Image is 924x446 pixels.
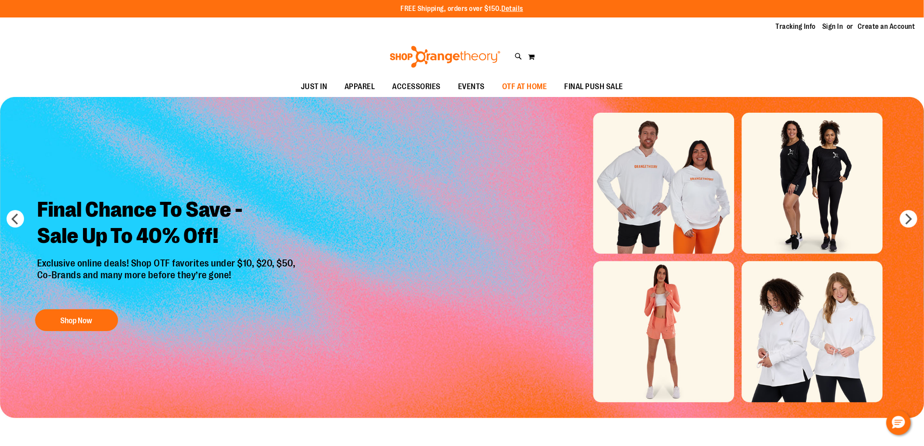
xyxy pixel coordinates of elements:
span: OTF AT HOME [502,77,547,97]
a: Sign In [823,22,844,31]
p: Exclusive online deals! Shop OTF favorites under $10, $20, $50, Co-Brands and many more before th... [31,258,304,301]
span: EVENTS [458,77,485,97]
a: Final Chance To Save -Sale Up To 40% Off! Exclusive online deals! Shop OTF favorites under $10, $... [31,190,304,336]
a: OTF AT HOME [493,77,556,97]
span: APPAREL [345,77,375,97]
a: ACCESSORIES [384,77,450,97]
a: FINAL PUSH SALE [556,77,632,97]
span: FINAL PUSH SALE [565,77,624,97]
button: Shop Now [35,309,118,331]
span: JUST IN [301,77,328,97]
h2: Final Chance To Save - Sale Up To 40% Off! [31,190,304,258]
button: prev [7,210,24,228]
a: EVENTS [449,77,493,97]
img: Shop Orangetheory [389,46,502,68]
a: Create an Account [858,22,916,31]
span: ACCESSORIES [393,77,441,97]
p: FREE Shipping, orders over $150. [401,4,524,14]
button: Hello, have a question? Let’s chat. [886,411,911,435]
a: APPAREL [336,77,384,97]
a: Tracking Info [776,22,816,31]
a: JUST IN [292,77,336,97]
button: next [900,210,917,228]
a: Details [502,5,524,13]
